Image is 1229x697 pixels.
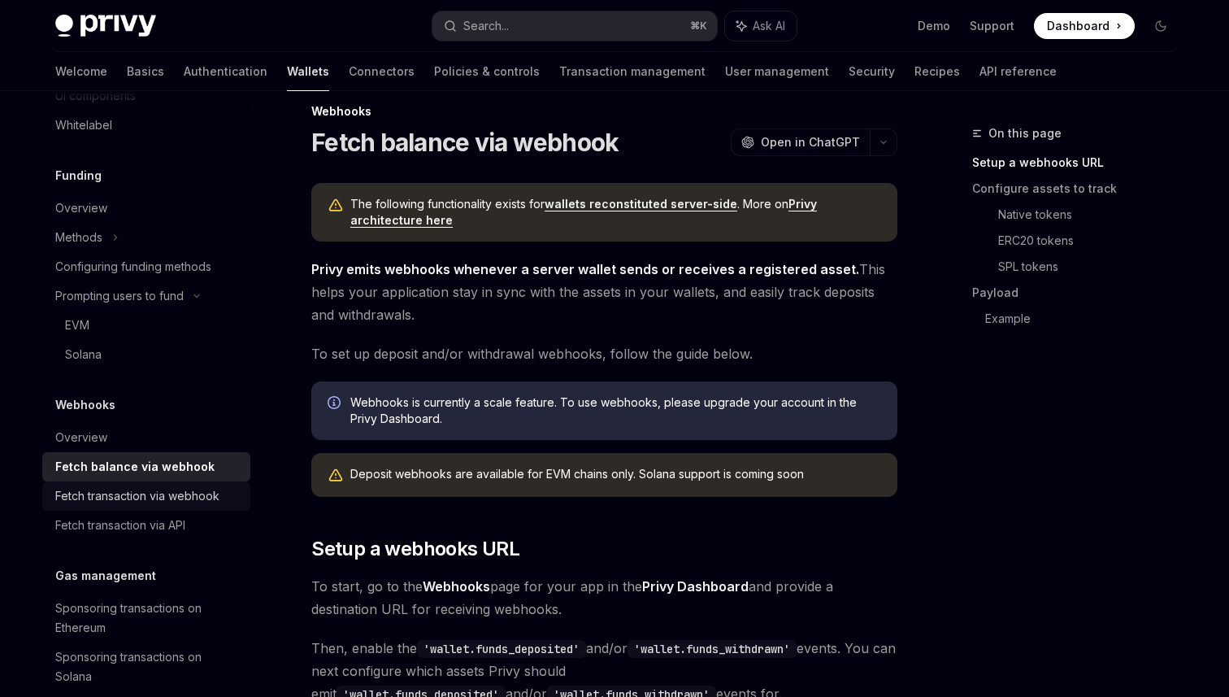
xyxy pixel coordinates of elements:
[55,52,107,91] a: Welcome
[725,52,829,91] a: User management
[350,196,881,229] span: The following functionality exists for . More on
[65,316,89,335] div: EVM
[311,536,519,562] span: Setup a webhooks URL
[55,395,115,415] h5: Webhooks
[42,311,250,340] a: EVM
[127,52,164,91] a: Basics
[350,466,881,484] div: Deposit webhooks are available for EVM chains only. Solana support is coming soon
[350,394,881,427] span: Webhooks is currently a scale feature. To use webhooks, please upgrade your account in the Privy ...
[55,115,112,135] div: Whitelabel
[432,11,717,41] button: Search...⌘K
[42,423,250,452] a: Overview
[42,594,250,643] a: Sponsoring transactions on Ethereum
[55,198,107,218] div: Overview
[55,566,156,586] h5: Gas management
[311,342,897,365] span: To set up deposit and/or withdrawal webhooks, follow the guide below.
[1034,13,1135,39] a: Dashboard
[417,640,586,658] code: 'wallet.funds_deposited'
[463,16,509,36] div: Search...
[42,511,250,540] a: Fetch transaction via API
[349,52,415,91] a: Connectors
[311,258,897,326] span: This helps your application stay in sync with the assets in your wallets, and easily track deposi...
[328,396,344,412] svg: Info
[55,647,241,686] div: Sponsoring transactions on Solana
[972,150,1187,176] a: Setup a webhooks URL
[985,306,1187,332] a: Example
[311,128,619,157] h1: Fetch balance via webhook
[918,18,950,34] a: Demo
[55,457,215,477] div: Fetch balance via webhook
[1047,18,1110,34] span: Dashboard
[55,516,185,535] div: Fetch transaction via API
[914,52,960,91] a: Recipes
[559,52,706,91] a: Transaction management
[998,228,1187,254] a: ERC20 tokens
[311,103,897,120] div: Webhooks
[42,452,250,481] a: Fetch balance via webhook
[55,15,156,37] img: dark logo
[42,252,250,281] a: Configuring funding methods
[628,640,797,658] code: 'wallet.funds_withdrawn'
[998,202,1187,228] a: Native tokens
[287,52,329,91] a: Wallets
[423,578,490,595] strong: Webhooks
[55,286,184,306] div: Prompting users to fund
[988,124,1062,143] span: On this page
[690,20,707,33] span: ⌘ K
[972,280,1187,306] a: Payload
[434,52,540,91] a: Policies & controls
[65,345,102,364] div: Solana
[423,578,490,595] a: Webhooks
[753,18,785,34] span: Ask AI
[311,575,897,621] span: To start, go to the page for your app in the and provide a destination URL for receiving webhooks.
[55,228,102,247] div: Methods
[725,11,797,41] button: Ask AI
[1148,13,1174,39] button: Toggle dark mode
[761,134,860,150] span: Open in ChatGPT
[972,176,1187,202] a: Configure assets to track
[328,468,344,484] svg: Warning
[55,486,219,506] div: Fetch transaction via webhook
[328,198,344,214] svg: Warning
[731,129,870,156] button: Open in ChatGPT
[42,643,250,691] a: Sponsoring transactions on Solana
[311,261,859,277] strong: Privy emits webhooks whenever a server wallet sends or receives a registered asset.
[55,257,211,277] div: Configuring funding methods
[55,599,241,638] div: Sponsoring transactions on Ethereum
[42,481,250,511] a: Fetch transaction via webhook
[545,197,737,211] a: wallets reconstituted server-side
[55,166,102,185] h5: Funding
[42,194,250,223] a: Overview
[998,254,1187,280] a: SPL tokens
[42,111,250,140] a: Whitelabel
[184,52,267,91] a: Authentication
[55,428,107,447] div: Overview
[970,18,1014,34] a: Support
[849,52,895,91] a: Security
[42,340,250,369] a: Solana
[979,52,1057,91] a: API reference
[642,578,749,595] a: Privy Dashboard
